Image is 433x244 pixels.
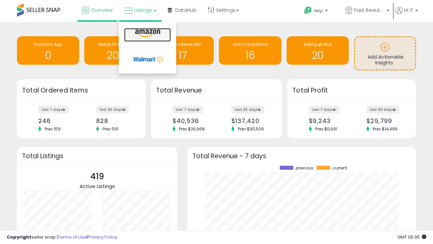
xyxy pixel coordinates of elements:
span: Overview [91,7,113,14]
a: Terms of Use [58,234,87,240]
a: Inventory Age 0 [17,36,79,65]
span: Prev: $5,691 [312,126,341,132]
div: $9,243 [309,117,347,124]
i: Get Help [304,6,312,15]
span: Prev: $26,968 [176,126,208,132]
span: Prev: 159 [41,126,64,132]
label: last 30 days [366,106,399,114]
span: Listings [134,7,152,14]
div: $29,799 [366,117,404,124]
a: Non Competitive 16 [219,36,281,65]
span: Active Listings [79,183,115,190]
span: 2025-09-11 06:05 GMT [397,234,426,240]
div: 828 [96,117,134,124]
p: 419 [79,170,115,183]
span: current [333,166,347,170]
span: Fast Beauty ([GEOGRAPHIC_DATA]) [354,7,385,14]
h3: Total Revenue [156,86,277,95]
label: last 30 days [231,106,264,114]
span: previous [296,166,313,170]
h3: Total Ordered Items [22,86,141,95]
h3: Total Revenue - 7 days [192,154,411,159]
span: Prev: $95,509 [234,126,267,132]
label: last 7 days [173,106,203,114]
span: Hi IT [404,7,413,14]
span: Prev: 591 [99,126,122,132]
div: $137,420 [231,117,270,124]
label: last 7 days [309,106,339,114]
span: Inventory Age [34,41,62,47]
span: BB Price Below Min [164,41,201,47]
div: seller snap | | [7,234,117,241]
h1: 16 [222,50,278,61]
h1: 17 [155,50,210,61]
h1: 207 [88,50,143,61]
h1: 0 [20,50,76,61]
h3: Total Profit [292,86,411,95]
span: Selling @ Max [303,41,332,47]
div: 246 [38,117,76,124]
label: last 7 days [38,106,69,114]
a: Privacy Policy [88,234,117,240]
span: Prev: $14,499 [369,126,401,132]
a: BB Price Below Min 17 [152,36,214,65]
h3: Total Listings [22,154,172,159]
a: Selling @ Max 20 [287,36,349,65]
span: Add Actionable Insights [368,54,404,66]
h1: 20 [290,50,345,61]
a: Needs to Reprice 207 [84,36,146,65]
strong: Copyright [7,234,31,240]
span: Needs to Reprice [98,41,133,47]
span: DataHub [175,7,197,14]
a: Help [299,1,339,22]
span: Non Competitive [233,41,267,47]
a: Hi IT [395,7,418,22]
span: Help [314,8,323,14]
label: last 30 days [96,106,129,114]
div: $40,536 [173,117,211,124]
a: Add Actionable Insights [355,37,415,69]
